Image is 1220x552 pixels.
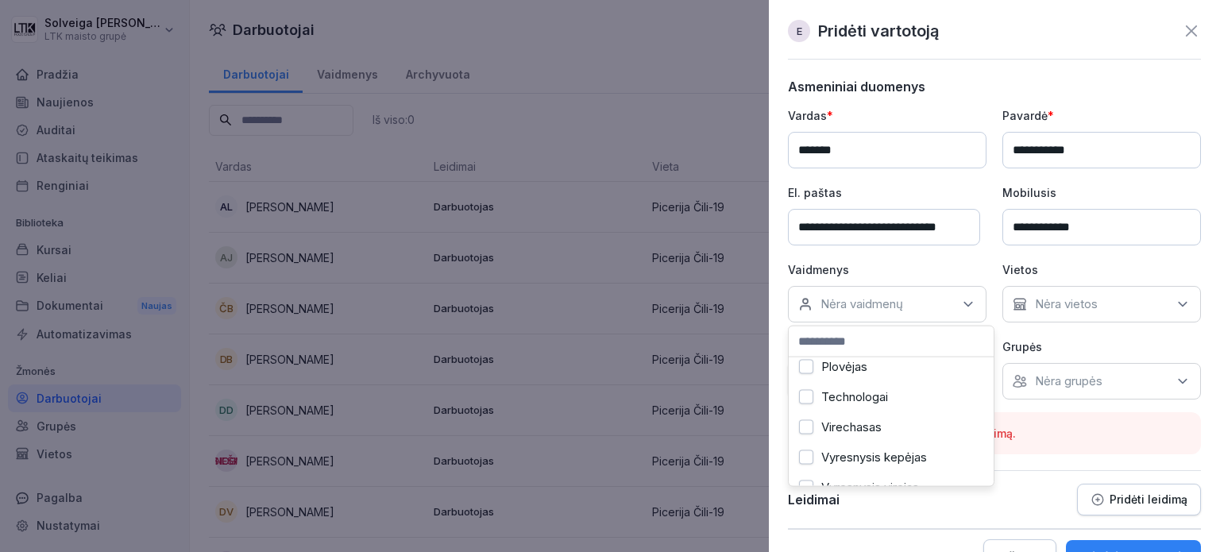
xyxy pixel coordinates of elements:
[797,25,802,37] font: E
[821,359,867,374] font: Plovėjas
[821,480,919,495] font: Vyresnysis virejas
[1035,373,1102,388] font: Nėra grupės
[821,389,888,404] font: Technologai
[820,296,903,311] font: Nėra vaidmenų
[821,419,882,434] font: Virechasas
[1002,340,1042,353] font: Grupės
[1002,263,1038,276] font: Vietos
[821,450,927,465] font: Vyresnysis kepėjas
[1110,492,1187,506] font: Pridėti leidimą
[818,21,939,41] font: Pridėti vartotoją
[788,109,827,122] font: Vardas
[788,79,925,95] font: Asmeniniai duomenys
[1002,109,1048,122] font: Pavardė
[788,263,849,276] font: Vaidmenys
[1035,296,1098,311] font: Nėra vietos
[788,186,842,199] font: El. paštas
[1077,484,1201,515] button: Pridėti leidimą
[788,492,840,508] font: Leidimai
[1002,186,1056,199] font: Mobilusis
